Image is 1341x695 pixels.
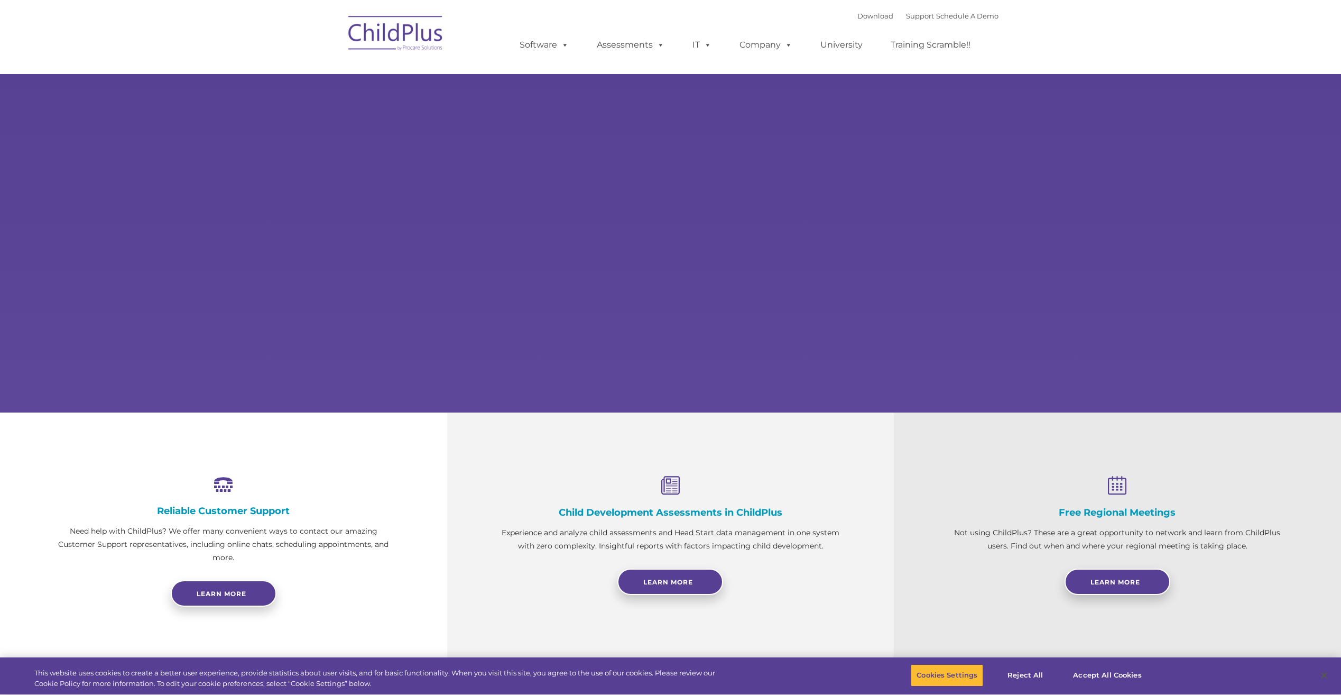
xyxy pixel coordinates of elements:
[343,8,449,61] img: ChildPlus by Procare Solutions
[729,34,803,56] a: Company
[880,34,981,56] a: Training Scramble!!
[500,526,841,553] p: Experience and analyze child assessments and Head Start data management in one system with zero c...
[947,507,1288,518] h4: Free Regional Meetings
[1312,664,1336,687] button: Close
[617,569,723,595] a: Learn More
[936,12,998,20] a: Schedule A Demo
[947,526,1288,553] p: Not using ChildPlus? These are a great opportunity to network and learn from ChildPlus users. Fin...
[857,12,998,20] font: |
[500,507,841,518] h4: Child Development Assessments in ChildPlus
[906,12,934,20] a: Support
[53,525,394,564] p: Need help with ChildPlus? We offer many convenient ways to contact our amazing Customer Support r...
[992,664,1058,687] button: Reject All
[586,34,675,56] a: Assessments
[197,590,246,598] span: Learn more
[643,578,693,586] span: Learn More
[682,34,722,56] a: IT
[53,505,394,517] h4: Reliable Customer Support
[509,34,579,56] a: Software
[810,34,873,56] a: University
[171,580,276,607] a: Learn more
[1067,664,1147,687] button: Accept All Cookies
[34,668,737,689] div: This website uses cookies to create a better user experience, provide statistics about user visit...
[857,12,893,20] a: Download
[1065,569,1170,595] a: Learn More
[911,664,983,687] button: Cookies Settings
[1090,578,1140,586] span: Learn More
